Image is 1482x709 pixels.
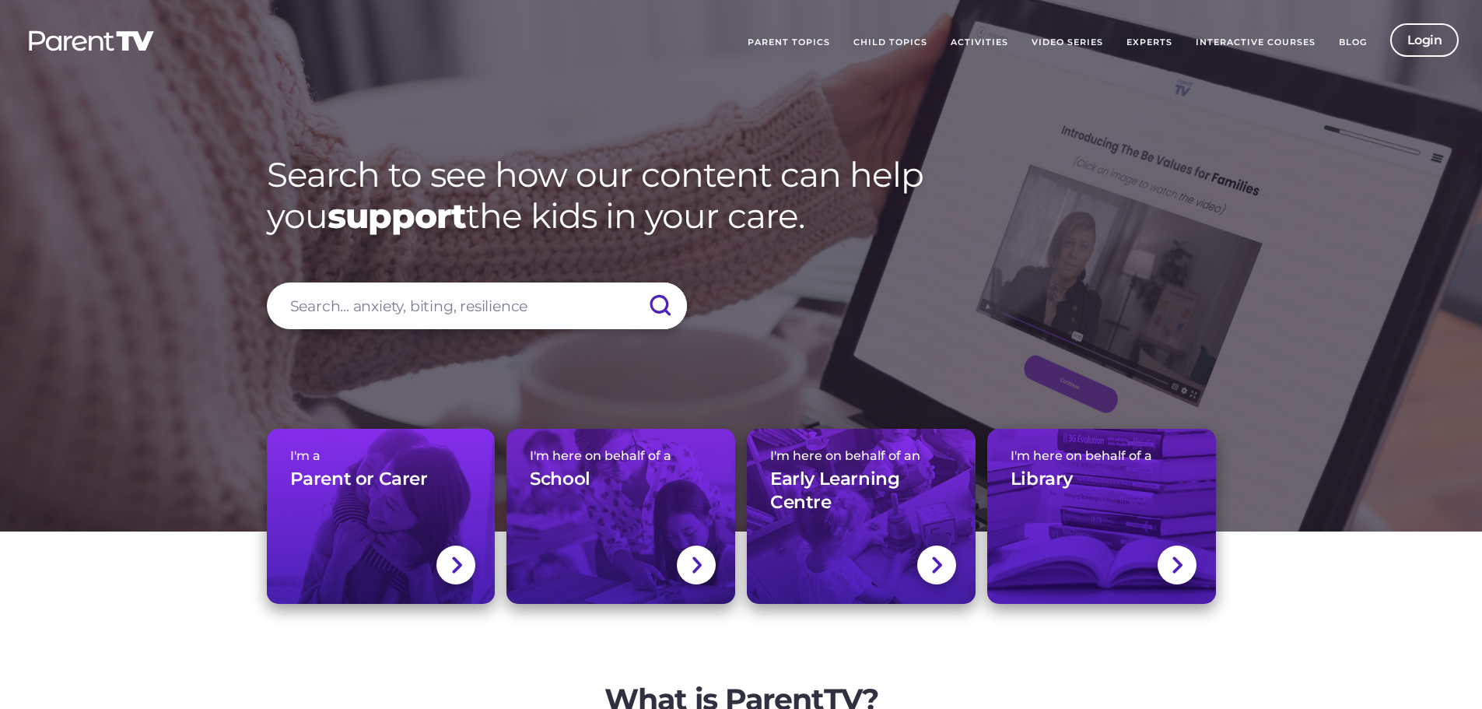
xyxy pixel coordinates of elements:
a: I'm here on behalf of anEarly Learning Centre [747,429,976,604]
h1: Search to see how our content can help you the kids in your care. [267,154,1216,237]
span: I'm a [290,448,472,463]
span: I'm here on behalf of a [1011,448,1193,463]
h3: Library [1011,468,1073,491]
input: Submit [632,283,687,329]
h3: Parent or Carer [290,468,428,491]
input: Search... anxiety, biting, resilience [267,283,687,329]
span: I'm here on behalf of an [770,448,952,463]
span: I'm here on behalf of a [530,448,712,463]
a: Child Topics [842,23,939,62]
a: Login [1390,23,1459,57]
a: I'm here on behalf of aSchool [506,429,735,604]
img: svg+xml;base64,PHN2ZyBlbmFibGUtYmFja2dyb3VuZD0ibmV3IDAgMCAxNC44IDI1LjciIHZpZXdCb3g9IjAgMCAxNC44ID... [691,555,702,575]
img: svg+xml;base64,PHN2ZyBlbmFibGUtYmFja2dyb3VuZD0ibmV3IDAgMCAxNC44IDI1LjciIHZpZXdCb3g9IjAgMCAxNC44ID... [1171,555,1182,575]
a: Parent Topics [736,23,842,62]
img: parenttv-logo-white.4c85aaf.svg [27,30,156,52]
a: Experts [1115,23,1184,62]
a: I'm aParent or Carer [267,429,496,604]
img: svg+xml;base64,PHN2ZyBlbmFibGUtYmFja2dyb3VuZD0ibmV3IDAgMCAxNC44IDI1LjciIHZpZXdCb3g9IjAgMCAxNC44ID... [450,555,462,575]
a: Interactive Courses [1184,23,1327,62]
h3: School [530,468,590,491]
a: Video Series [1020,23,1115,62]
strong: support [328,195,466,237]
img: svg+xml;base64,PHN2ZyBlbmFibGUtYmFja2dyb3VuZD0ibmV3IDAgMCAxNC44IDI1LjciIHZpZXdCb3g9IjAgMCAxNC44ID... [930,555,942,575]
a: Activities [939,23,1020,62]
h3: Early Learning Centre [770,468,952,514]
a: Blog [1327,23,1379,62]
a: I'm here on behalf of aLibrary [987,429,1216,604]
